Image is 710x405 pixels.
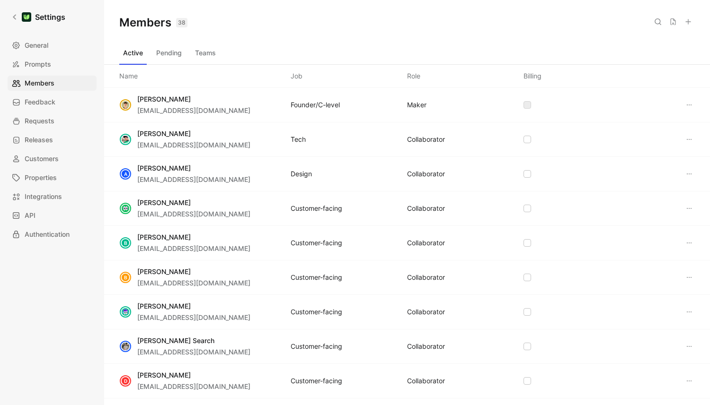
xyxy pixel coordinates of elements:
div: COLLABORATOR [407,237,445,249]
span: [PERSON_NAME] [137,302,191,310]
button: Active [119,45,147,60]
a: Prompts [8,57,97,72]
div: Customer-facing [291,203,342,214]
span: [PERSON_NAME] [137,233,191,241]
div: A [121,169,130,179]
span: [EMAIL_ADDRESS][DOMAIN_NAME] [137,175,250,183]
div: COLLABORATOR [407,375,445,387]
a: General [8,38,97,53]
a: Properties [8,170,97,185]
span: Authentication [25,229,70,240]
a: Feedback [8,95,97,110]
div: COLLABORATOR [407,134,445,145]
div: 38 [176,18,187,27]
img: avatar [121,342,130,351]
span: Requests [25,115,54,127]
span: [PERSON_NAME] [137,129,191,138]
a: API [8,208,97,223]
div: COLLABORATOR [407,306,445,318]
span: [EMAIL_ADDRESS][DOMAIN_NAME] [137,106,250,114]
span: [PERSON_NAME] [137,371,191,379]
div: COLLABORATOR [407,272,445,283]
div: Role [407,70,420,82]
span: Integrations [25,191,62,202]
div: Name [119,70,138,82]
span: Members [25,78,54,89]
div: B [121,273,130,282]
div: Customer-facing [291,237,342,249]
h1: Settings [35,11,65,23]
span: [EMAIL_ADDRESS][DOMAIN_NAME] [137,313,250,321]
span: Feedback [25,96,55,108]
a: Settings [8,8,69,26]
span: [PERSON_NAME] [137,198,191,207]
div: Customer-facing [291,341,342,352]
div: MAKER [407,99,426,111]
span: [PERSON_NAME] [137,267,191,276]
span: Customers [25,153,59,164]
span: [EMAIL_ADDRESS][DOMAIN_NAME] [137,141,250,149]
span: Releases [25,134,53,146]
button: Teams [191,45,220,60]
div: COLLABORATOR [407,168,445,180]
span: [PERSON_NAME] Search [137,336,214,345]
a: Integrations [8,189,97,204]
div: Tech [291,134,306,145]
span: API [25,210,35,221]
a: Members [8,76,97,91]
img: avatar [121,135,130,144]
div: D [121,376,130,386]
a: Releases [8,132,97,147]
div: COLLABORATOR [407,341,445,352]
span: [EMAIL_ADDRESS][DOMAIN_NAME] [137,210,250,218]
div: Billing [524,70,541,82]
span: [EMAIL_ADDRESS][DOMAIN_NAME] [137,348,250,356]
div: Job [291,70,302,82]
div: Customer-facing [291,375,342,387]
div: Customer-facing [291,272,342,283]
div: B [121,238,130,248]
div: Design [291,168,312,180]
span: [PERSON_NAME] [137,95,191,103]
img: avatar [121,204,130,213]
span: [EMAIL_ADDRESS][DOMAIN_NAME] [137,382,250,390]
h1: Members [119,15,187,30]
span: Properties [25,172,57,183]
img: avatar [121,100,130,110]
span: General [25,40,48,51]
a: Requests [8,113,97,129]
div: Founder/C-level [291,99,340,111]
span: [EMAIL_ADDRESS][DOMAIN_NAME] [137,279,250,287]
a: Customers [8,151,97,166]
span: [EMAIL_ADDRESS][DOMAIN_NAME] [137,244,250,252]
a: Authentication [8,227,97,242]
span: [PERSON_NAME] [137,164,191,172]
button: Pending [152,45,186,60]
img: avatar [121,307,130,317]
span: Prompts [25,59,51,70]
div: Customer-facing [291,306,342,318]
div: COLLABORATOR [407,203,445,214]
